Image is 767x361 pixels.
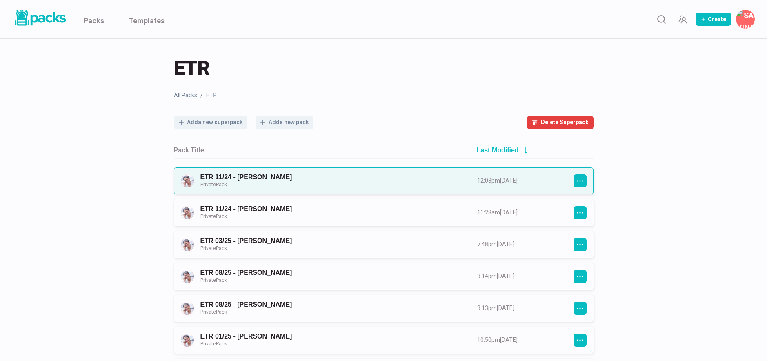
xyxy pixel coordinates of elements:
[736,10,755,29] button: Savina Tilmann
[477,146,519,154] h2: Last Modified
[653,11,669,27] button: Search
[200,91,203,100] span: /
[696,13,731,26] button: Create Pack
[206,91,217,100] span: ETR
[12,8,67,30] a: Packs logo
[527,116,594,129] button: Delete Superpack
[12,8,67,27] img: Packs logo
[174,91,197,100] a: All Packs
[674,11,691,27] button: Manage Team Invites
[174,116,247,129] button: Adda new superpack
[174,146,204,154] h2: Pack Title
[174,91,594,100] nav: breadcrumb
[174,55,210,81] span: ETR
[256,116,313,129] button: Adda new pack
